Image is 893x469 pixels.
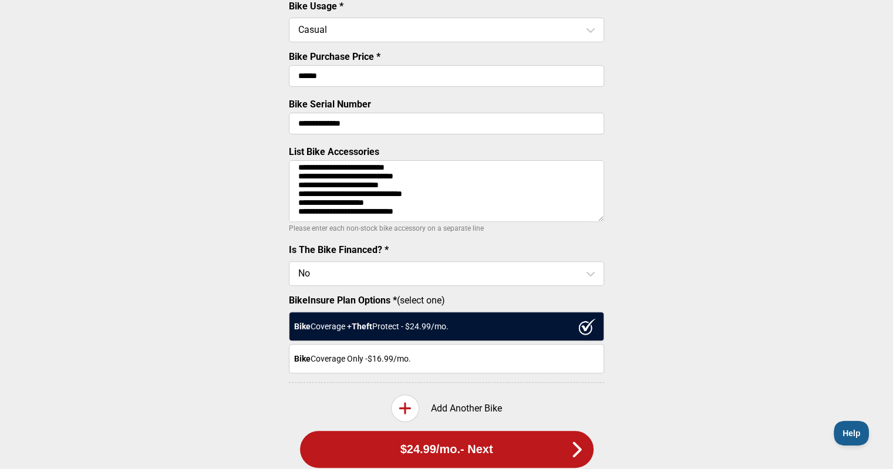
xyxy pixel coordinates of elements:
[289,1,343,12] label: Bike Usage *
[289,244,389,255] label: Is The Bike Financed? *
[834,421,870,446] iframe: Toggle Customer Support
[436,443,460,456] span: /mo.
[289,312,604,341] div: Coverage + Protect - $ 24.99 /mo.
[294,354,311,363] strong: Bike
[289,221,604,235] p: Please enter each non-stock bike accessory on a separate line
[578,318,596,335] img: ux1sgP1Haf775SAghJI38DyDlYP+32lKFAAAAAElFTkSuQmCC
[352,322,372,331] strong: Theft
[289,295,397,306] strong: BikeInsure Plan Options *
[289,295,604,306] label: (select one)
[289,394,604,422] div: Add Another Bike
[300,431,594,468] button: $24.99/mo.- Next
[289,344,604,373] div: Coverage Only - $16.99 /mo.
[289,99,371,110] label: Bike Serial Number
[289,51,380,62] label: Bike Purchase Price *
[294,322,311,331] strong: Bike
[289,146,379,157] label: List Bike Accessories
